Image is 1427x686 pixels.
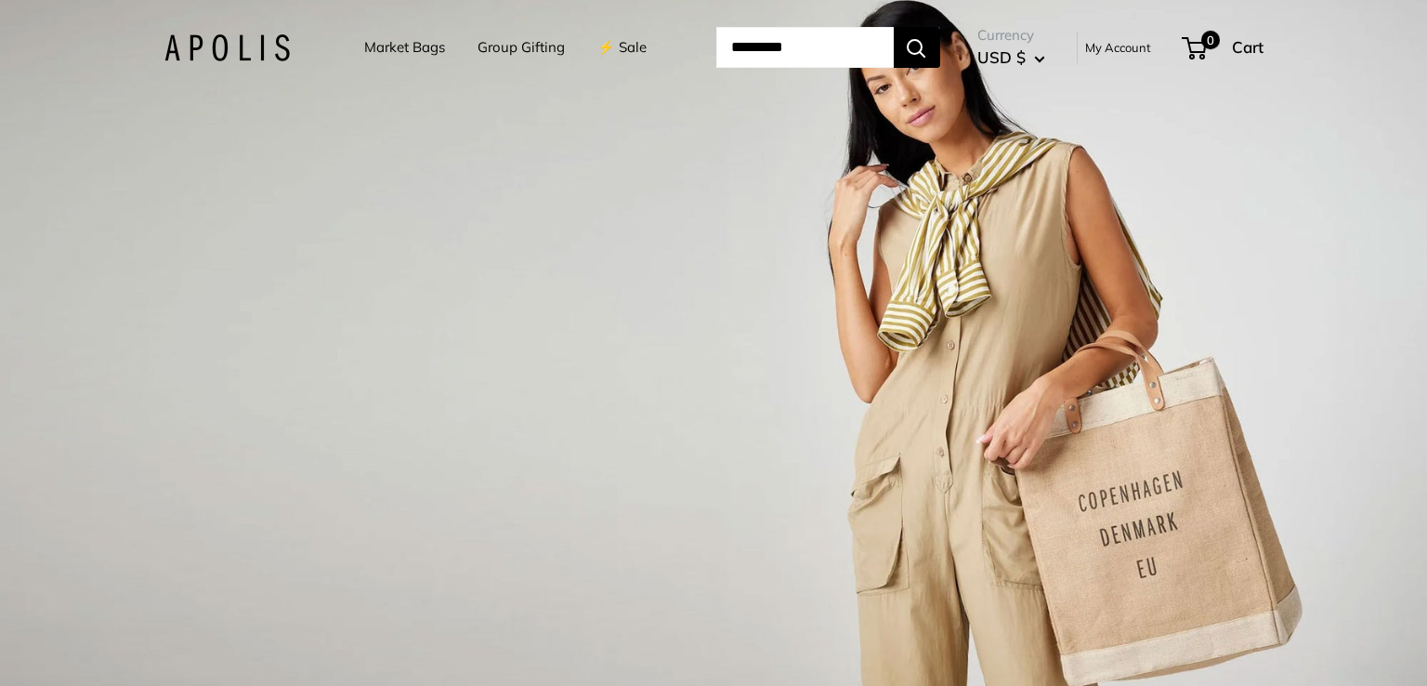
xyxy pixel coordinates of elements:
img: Apolis [164,34,290,61]
button: USD $ [977,43,1045,73]
span: Currency [977,22,1045,48]
span: USD $ [977,47,1026,67]
span: 0 [1200,31,1219,49]
input: Search... [716,27,894,68]
a: My Account [1085,36,1151,59]
a: 0 Cart [1184,33,1263,62]
button: Search [894,27,940,68]
a: Market Bags [364,34,445,60]
a: ⚡️ Sale [597,34,647,60]
a: Group Gifting [478,34,565,60]
span: Cart [1232,37,1263,57]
